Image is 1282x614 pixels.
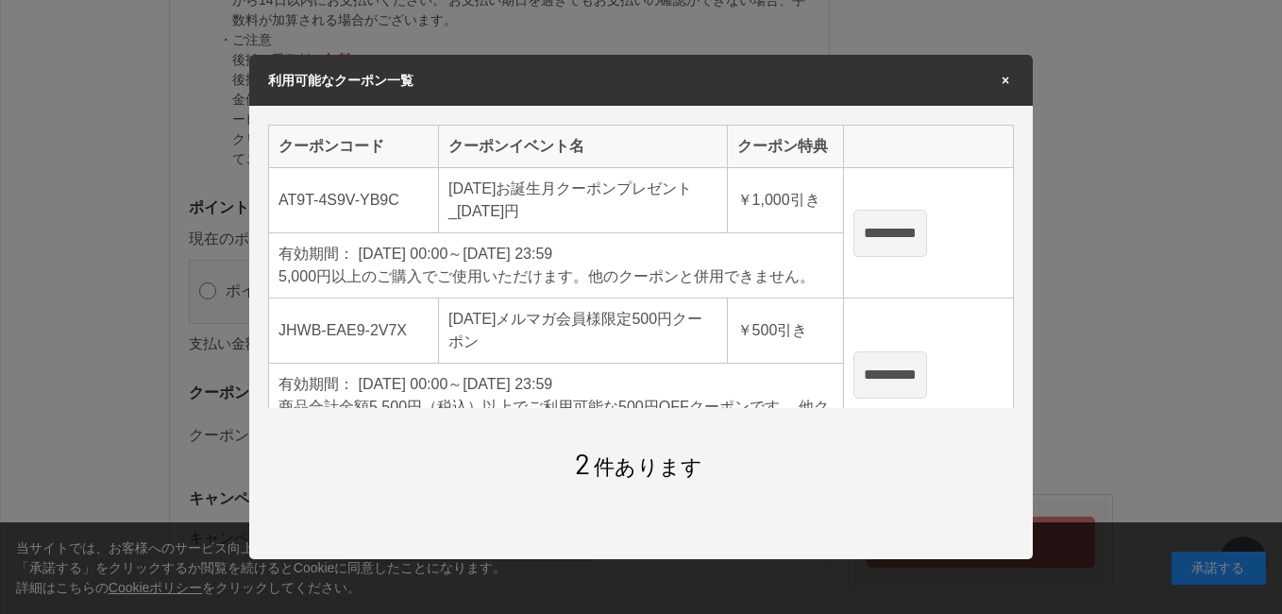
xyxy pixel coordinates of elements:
td: [DATE]お誕生月クーポンプレゼント_[DATE]円 [439,168,728,233]
th: クーポンイベント名 [439,126,728,168]
td: JHWB-EAE9-2V7X [269,298,439,364]
th: クーポンコード [269,126,439,168]
span: ￥1,000 [737,192,790,208]
td: 引き [727,168,843,233]
span: 件あります [575,455,703,479]
span: × [997,74,1014,87]
span: 利用可能なクーポン一覧 [268,73,413,88]
td: AT9T-4S9V-YB9C [269,168,439,233]
th: クーポン特典 [727,126,843,168]
span: 有効期間： [278,246,354,262]
div: 商品合計金額5,500円（税込）以上でご利用可能な500円OFFクーポンです。 他クーポンとの併用はできません。 [278,396,834,441]
span: 有効期間： [278,376,354,392]
span: [DATE] 00:00～[DATE] 23:59 [358,376,552,392]
span: ￥500 [737,322,778,338]
td: [DATE]メルマガ会員様限定500円クーポン [439,298,728,364]
span: 2 [575,446,590,480]
td: 引き [727,298,843,364]
div: 5,000円以上のご購入でご使用いただけます。他のクーポンと併用できません。 [278,265,834,288]
span: [DATE] 00:00～[DATE] 23:59 [358,246,552,262]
